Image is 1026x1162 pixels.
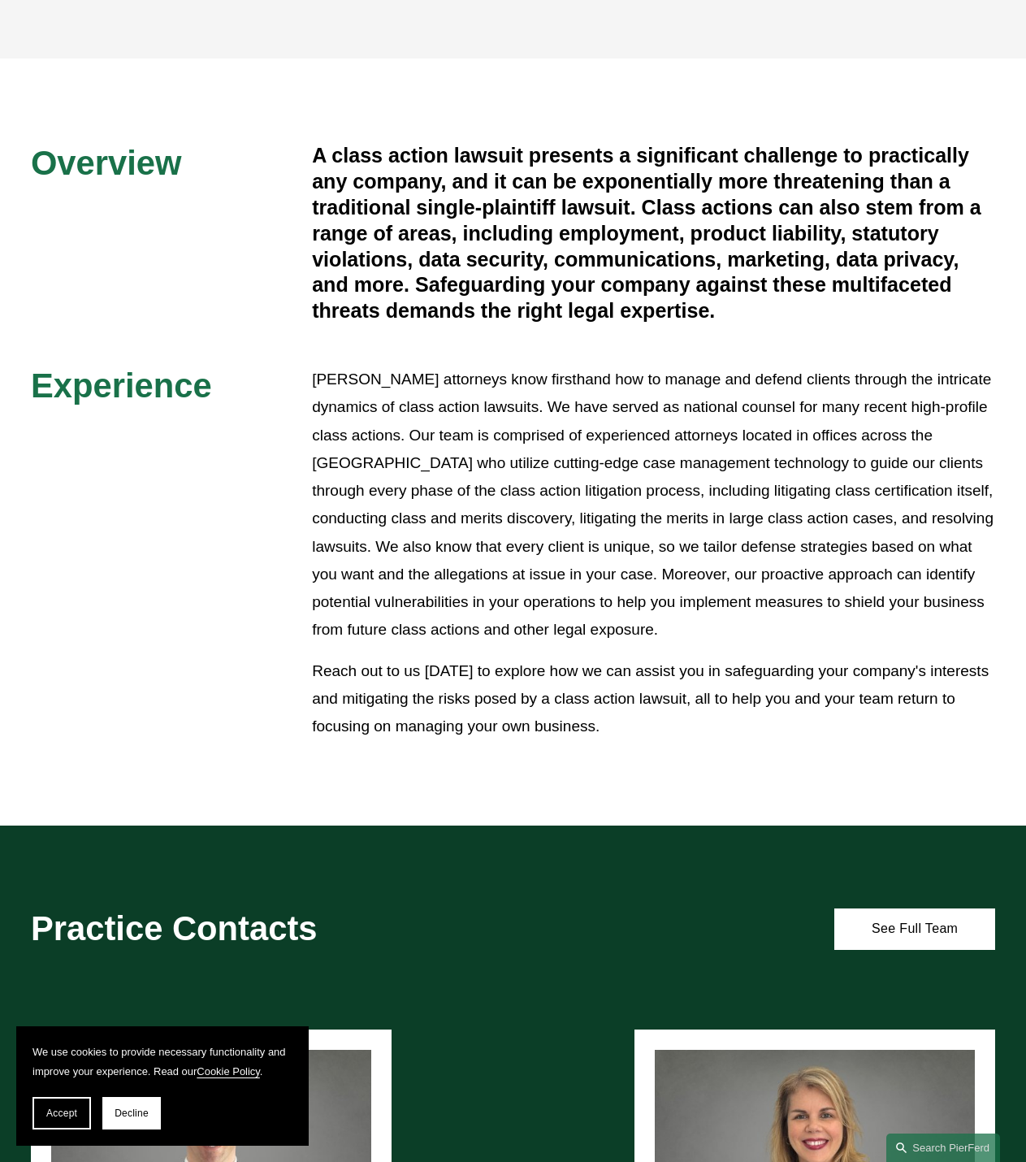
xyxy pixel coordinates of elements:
[32,1043,292,1081] p: We use cookies to provide necessary functionality and improve your experience. Read our .
[31,144,182,182] span: Overview
[32,1097,91,1129] button: Accept
[197,1065,260,1077] a: Cookie Policy
[16,1026,309,1146] section: Cookie banner
[312,366,995,644] p: [PERSON_NAME] attorneys know firsthand how to manage and defend clients through the intricate dyn...
[312,143,995,324] h4: A class action lawsuit presents a significant challenge to practically any company, and it can be...
[46,1108,77,1119] span: Accept
[31,366,212,405] span: Experience
[31,908,473,950] h2: Practice Contacts
[834,908,995,950] a: See Full Team
[886,1134,1000,1162] a: Search this site
[312,657,995,741] p: Reach out to us [DATE] to explore how we can assist you in safeguarding your company's interests ...
[102,1097,161,1129] button: Decline
[115,1108,149,1119] span: Decline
